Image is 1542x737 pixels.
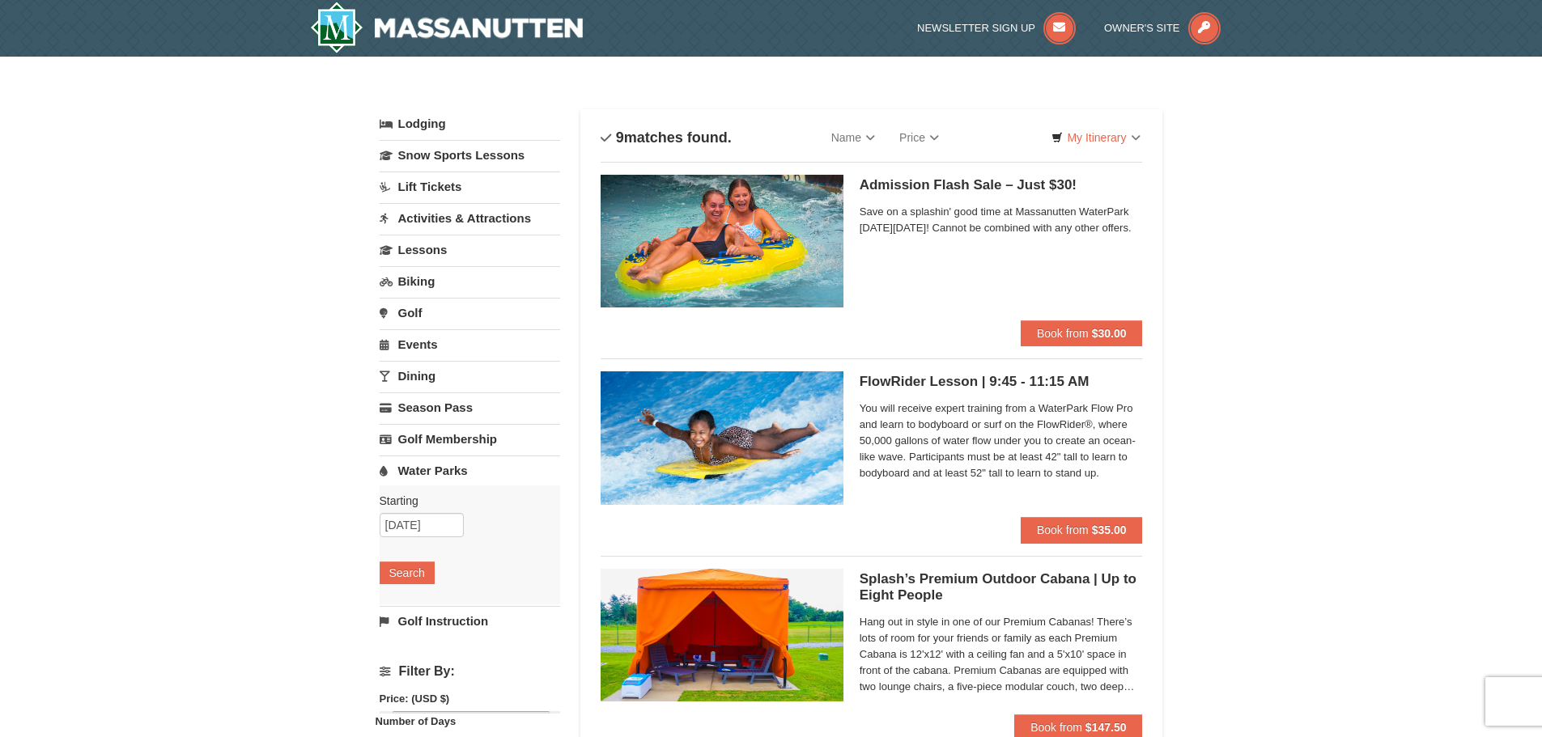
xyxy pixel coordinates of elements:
h4: matches found. [601,129,732,146]
a: Massanutten Resort [310,2,584,53]
strong: Price: (USD $) [380,693,450,705]
img: 6619917-1540-abbb9b77.jpg [601,569,843,701]
h4: Filter By: [380,664,560,679]
label: Starting [380,493,548,509]
a: Season Pass [380,392,560,422]
span: Book from [1037,523,1089,536]
a: Snow Sports Lessons [380,140,560,170]
a: Owner's Site [1104,22,1221,34]
span: You will receive expert training from a WaterPark Flow Pro and learn to bodyboard or surf on the ... [860,400,1143,481]
span: Book from [1037,327,1089,340]
strong: $30.00 [1092,327,1127,340]
a: Lessons [380,235,560,265]
button: Search [380,561,435,584]
span: 9 [616,129,624,146]
a: Water Parks [380,455,560,485]
span: Newsletter Sign Up [917,22,1035,34]
a: Biking [380,266,560,296]
button: Book from $30.00 [1021,320,1143,346]
h5: FlowRider Lesson | 9:45 - 11:15 AM [860,374,1143,390]
a: Name [819,121,887,154]
img: 6619917-1618-f229f8f2.jpg [601,175,843,307]
img: Massanutten Resort Logo [310,2,584,53]
img: 6619917-216-363963c7.jpg [601,371,843,504]
a: Dining [380,361,560,391]
a: Golf [380,298,560,328]
span: Hang out in style in one of our Premium Cabanas! There’s lots of room for your friends or family ... [860,614,1143,695]
span: Book from [1030,721,1082,734]
strong: Number of Days [376,715,457,727]
button: Book from $35.00 [1021,517,1143,543]
a: My Itinerary [1041,125,1150,150]
a: Price [887,121,951,154]
h5: Admission Flash Sale – Just $30! [860,177,1143,193]
span: Save on a splashin' good time at Massanutten WaterPark [DATE][DATE]! Cannot be combined with any ... [860,204,1143,236]
a: Golf Instruction [380,606,560,636]
a: Events [380,329,560,359]
strong: $35.00 [1092,523,1127,536]
a: Activities & Attractions [380,203,560,233]
span: Owner's Site [1104,22,1180,34]
strong: $147.50 [1085,721,1127,734]
a: Newsletter Sign Up [917,22,1076,34]
a: Lift Tickets [380,172,560,201]
a: Lodging [380,109,560,138]
a: Golf Membership [380,424,560,454]
h5: Splash’s Premium Outdoor Cabana | Up to Eight People [860,571,1143,604]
